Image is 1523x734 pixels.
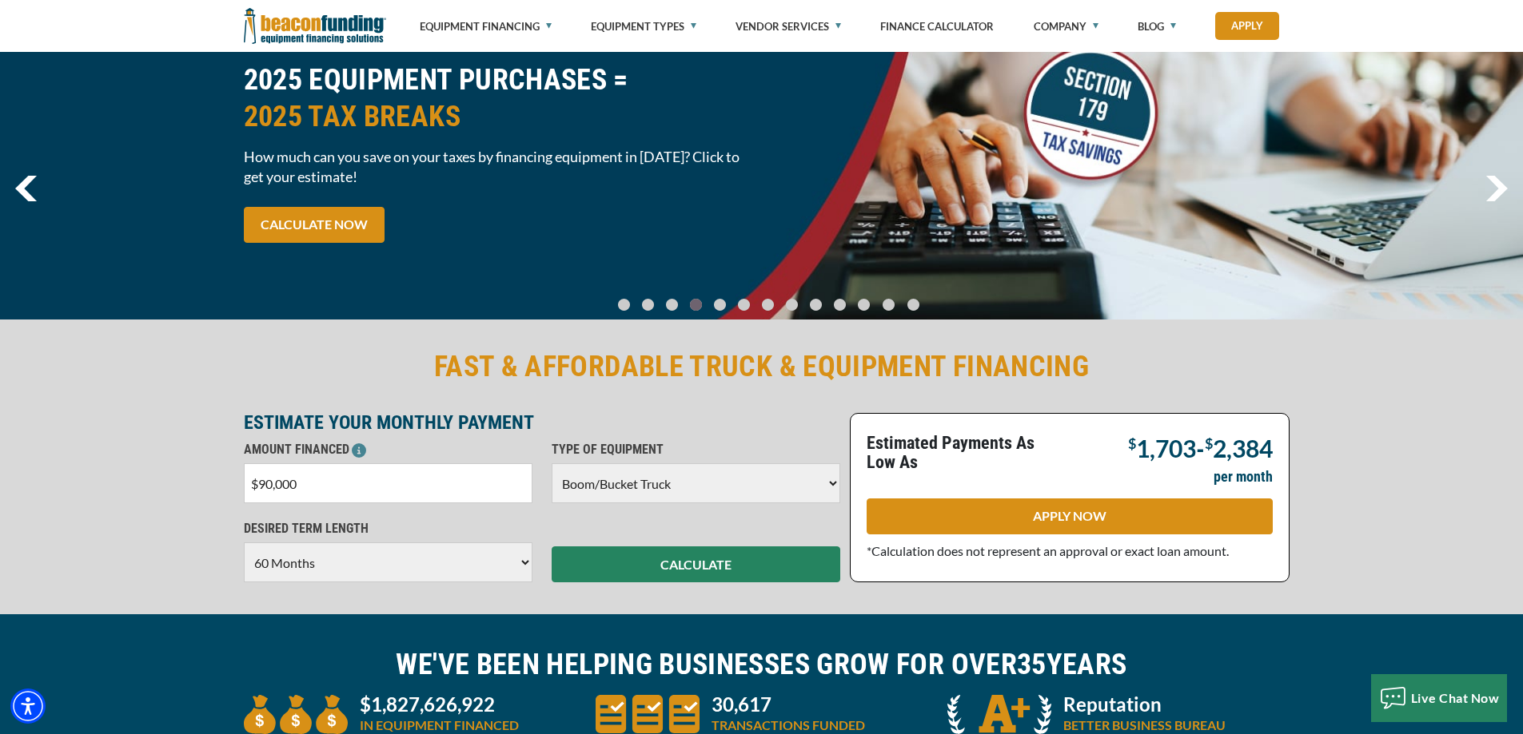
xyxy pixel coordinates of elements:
p: $1,827,626,922 [360,695,519,714]
a: Go To Slide 10 [854,298,874,311]
p: per month [1214,467,1273,486]
span: 1,703 [1136,434,1196,462]
a: Go To Slide 2 [662,298,681,311]
p: AMOUNT FINANCED [244,440,532,459]
span: 2,384 [1213,434,1273,462]
span: How much can you save on your taxes by financing equipment in [DATE]? Click to get your estimate! [244,147,752,187]
img: three money bags to convey large amount of equipment financed [244,695,348,734]
a: Go To Slide 12 [903,298,923,311]
img: Right Navigator [1485,176,1508,201]
p: ESTIMATE YOUR MONTHLY PAYMENT [244,413,840,432]
h2: 2025 EQUIPMENT PURCHASES = [244,61,752,135]
a: APPLY NOW [867,498,1273,534]
a: Go To Slide 1 [638,298,657,311]
h2: WE'VE BEEN HELPING BUSINESSES GROW FOR OVER YEARS [244,646,1280,683]
input: $ [244,463,532,503]
a: Go To Slide 0 [614,298,633,311]
div: Accessibility Menu [10,688,46,724]
a: Apply [1215,12,1279,40]
img: Left Navigator [15,176,37,201]
a: next [1485,176,1508,201]
a: Go To Slide 7 [782,298,801,311]
img: three document icons to convery large amount of transactions funded [596,695,700,733]
p: 30,617 [712,695,865,714]
span: 35 [1017,648,1047,681]
a: Go To Slide 5 [734,298,753,311]
p: Reputation [1063,695,1226,714]
span: $ [1205,434,1213,452]
a: Go To Slide 11 [879,298,899,311]
button: CALCULATE [552,546,840,582]
p: TYPE OF EQUIPMENT [552,440,840,459]
p: Estimated Payments As Low As [867,434,1060,472]
a: previous [15,176,37,201]
span: $ [1128,434,1136,452]
a: CALCULATE NOW [244,207,385,243]
a: Go To Slide 3 [686,298,705,311]
p: - [1128,434,1273,459]
p: DESIRED TERM LENGTH [244,519,532,538]
a: Go To Slide 8 [806,298,825,311]
span: Live Chat Now [1411,690,1500,705]
button: Live Chat Now [1371,674,1508,722]
span: 2025 TAX BREAKS [244,98,752,135]
span: *Calculation does not represent an approval or exact loan amount. [867,543,1229,558]
a: Go To Slide 9 [830,298,849,311]
a: Go To Slide 6 [758,298,777,311]
a: Go To Slide 4 [710,298,729,311]
h2: FAST & AFFORDABLE TRUCK & EQUIPMENT FINANCING [244,348,1280,385]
